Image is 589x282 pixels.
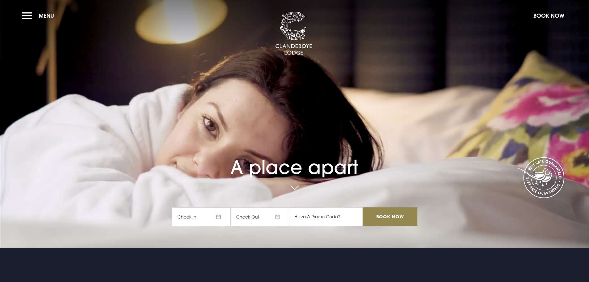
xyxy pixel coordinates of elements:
h1: A place apart [172,139,417,178]
input: Have A Promo Code? [289,207,363,226]
span: Check Out [230,207,289,226]
button: Menu [22,9,57,22]
img: Clandeboye Lodge [275,12,312,55]
span: Check In [172,207,230,226]
span: Menu [39,12,54,19]
input: Book Now [363,207,417,226]
button: Book Now [530,9,567,22]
